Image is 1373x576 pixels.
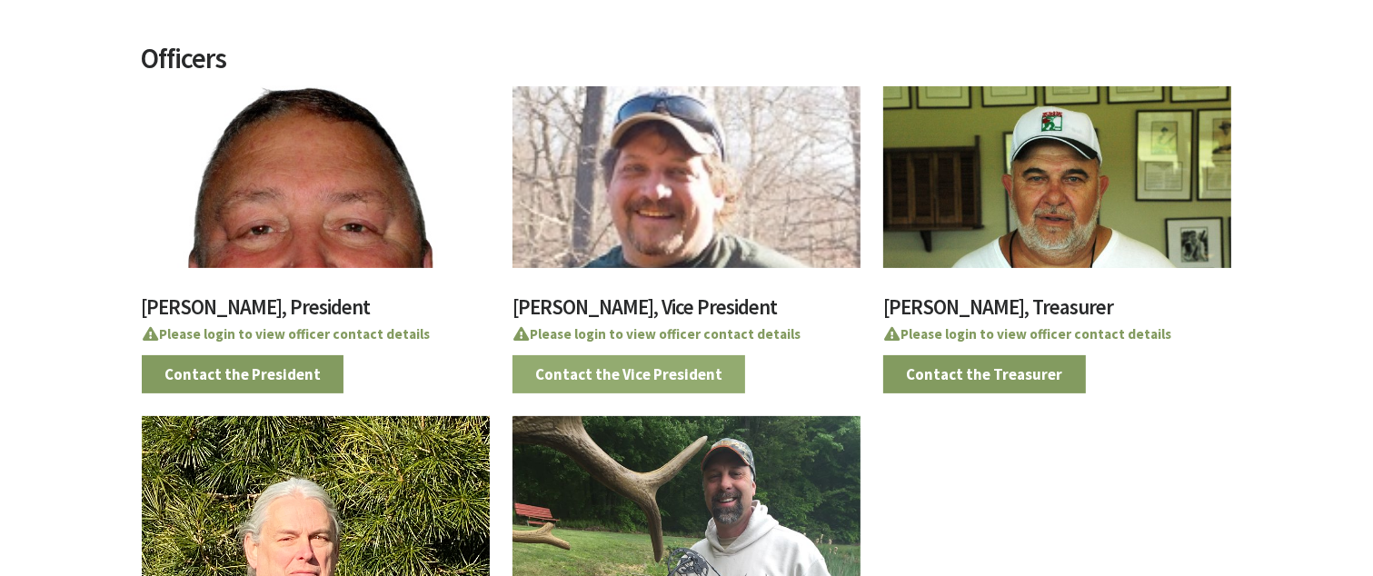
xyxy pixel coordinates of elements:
h2: Officers [142,45,1232,86]
a: Please login to view officer contact details [142,325,430,343]
a: Contact the Vice President [512,355,746,393]
a: Contact the Treasurer [883,355,1086,393]
h3: [PERSON_NAME], Treasurer [883,296,1231,328]
a: Please login to view officer contact details [883,325,1171,343]
h3: [PERSON_NAME], Vice President [512,296,861,328]
a: Please login to view officer contact details [512,325,801,343]
a: Contact the President [142,355,344,393]
h3: [PERSON_NAME], President [142,296,490,328]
